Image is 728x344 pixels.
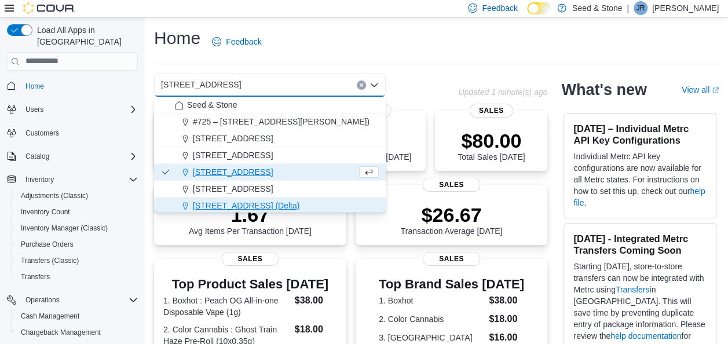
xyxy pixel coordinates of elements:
[16,309,84,323] a: Cash Management
[16,237,78,251] a: Purchase Orders
[573,186,705,207] a: help file
[21,293,64,307] button: Operations
[636,1,645,15] span: JR
[154,97,386,265] div: Choose from the following options
[21,224,108,233] span: Inventory Manager (Classic)
[458,129,525,152] p: $80.00
[16,221,112,235] a: Inventory Manager (Classic)
[16,205,75,219] a: Inventory Count
[21,240,74,249] span: Purchase Orders
[12,204,142,220] button: Inventory Count
[21,79,49,93] a: Home
[16,325,138,339] span: Chargeback Management
[154,147,386,164] button: [STREET_ADDRESS]
[573,123,707,146] h3: [DATE] – Individual Metrc API Key Configurations
[712,87,719,94] svg: External link
[154,181,386,197] button: [STREET_ADDRESS]
[2,125,142,141] button: Customers
[12,324,142,341] button: Chargeback Management
[573,233,707,256] h3: [DATE] - Integrated Metrc Transfers Coming Soon
[16,221,138,235] span: Inventory Manager (Classic)
[16,237,138,251] span: Purchase Orders
[21,256,79,265] span: Transfers (Classic)
[226,36,261,47] span: Feedback
[489,312,524,326] dd: $18.00
[370,80,379,90] button: Close list of options
[2,148,142,164] button: Catalog
[482,2,517,14] span: Feedback
[21,191,88,200] span: Adjustments (Classic)
[357,80,366,90] button: Clear input
[610,331,681,341] a: help documentation
[2,171,142,188] button: Inventory
[16,189,138,203] span: Adjustments (Classic)
[21,126,64,140] a: Customers
[527,2,551,14] input: Dark Mode
[193,183,273,195] span: [STREET_ADDRESS]
[573,151,707,208] p: Individual Metrc API key configurations are now available for all Metrc states. For instructions ...
[21,207,70,217] span: Inventory Count
[21,293,138,307] span: Operations
[561,80,646,99] h2: What's new
[401,203,503,236] div: Transaction Average [DATE]
[401,203,503,226] p: $26.67
[21,173,58,186] button: Inventory
[21,79,138,93] span: Home
[21,103,48,116] button: Users
[682,85,719,94] a: View allExternal link
[16,309,138,323] span: Cash Management
[154,114,386,130] button: #725 – [STREET_ADDRESS][PERSON_NAME])
[12,188,142,204] button: Adjustments (Classic)
[616,285,650,294] a: Transfers
[25,295,60,305] span: Operations
[379,295,484,306] dt: 1. Boxhot
[295,323,337,336] dd: $18.00
[189,203,312,226] p: 1.67
[21,149,54,163] button: Catalog
[16,325,105,339] a: Chargeback Management
[154,97,386,114] button: Seed & Stone
[21,173,138,186] span: Inventory
[652,1,719,15] p: [PERSON_NAME]
[21,149,138,163] span: Catalog
[458,87,547,97] p: Updated 1 minute(s) ago
[458,129,525,162] div: Total Sales [DATE]
[154,130,386,147] button: [STREET_ADDRESS]
[25,129,59,138] span: Customers
[12,220,142,236] button: Inventory Manager (Classic)
[2,78,142,94] button: Home
[154,197,386,214] button: [STREET_ADDRESS] (Delta)
[295,294,337,308] dd: $38.00
[21,126,138,140] span: Customers
[25,152,49,161] span: Catalog
[379,332,484,343] dt: 3. [GEOGRAPHIC_DATA]
[16,270,138,284] span: Transfers
[16,254,138,268] span: Transfers (Classic)
[12,308,142,324] button: Cash Management
[154,164,386,181] button: [STREET_ADDRESS]
[21,103,138,116] span: Users
[12,269,142,285] button: Transfers
[423,252,480,266] span: Sales
[379,277,524,291] h3: Top Brand Sales [DATE]
[470,104,513,118] span: Sales
[16,254,83,268] a: Transfers (Classic)
[189,203,312,236] div: Avg Items Per Transaction [DATE]
[154,27,200,50] h1: Home
[634,1,647,15] div: Jimmie Rao
[25,175,54,184] span: Inventory
[627,1,629,15] p: |
[32,24,138,47] span: Load All Apps in [GEOGRAPHIC_DATA]
[161,78,241,92] span: [STREET_ADDRESS]
[187,99,237,111] span: Seed & Stone
[12,252,142,269] button: Transfers (Classic)
[21,272,50,281] span: Transfers
[16,270,54,284] a: Transfers
[489,294,524,308] dd: $38.00
[193,200,299,211] span: [STREET_ADDRESS] (Delta)
[572,1,622,15] p: Seed & Stone
[527,14,528,15] span: Dark Mode
[21,312,79,321] span: Cash Management
[23,2,75,14] img: Cova
[193,133,273,144] span: [STREET_ADDRESS]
